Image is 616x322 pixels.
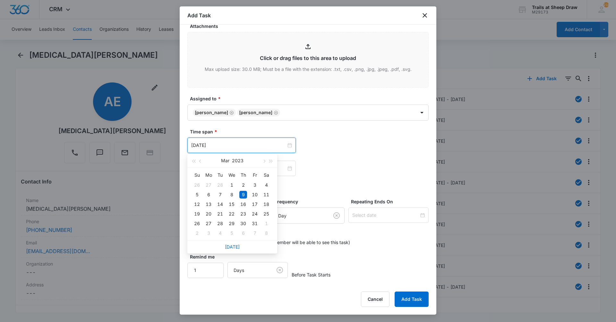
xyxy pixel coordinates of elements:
button: 2023 [232,154,244,167]
div: 2 [193,229,201,237]
td: 2023-04-04 [214,228,226,238]
td: 2023-03-16 [237,199,249,209]
div: 10 [251,191,259,199]
div: 23 [239,210,247,218]
td: 2023-03-19 [191,209,203,219]
div: 12 [193,200,201,208]
div: 5 [228,229,235,237]
div: 28 [216,220,224,227]
div: 30 [239,220,247,227]
div: 6 [239,229,247,237]
div: 29 [228,220,235,227]
td: 2023-03-31 [249,219,261,228]
div: 1 [228,181,235,189]
div: 7 [216,191,224,199]
div: Remove Edgar Jimenez [228,110,234,115]
th: We [226,170,237,180]
div: 2 [239,181,247,189]
td: 2023-03-01 [226,180,237,190]
td: 2023-03-29 [226,219,237,228]
input: Mar 9, 2023 [191,142,286,149]
td: 2023-04-02 [191,228,203,238]
div: 1 [262,220,270,227]
input: Number [187,263,224,278]
td: 2023-03-27 [203,219,214,228]
label: Attachments [190,23,431,30]
td: 2023-03-05 [191,190,203,199]
div: 8 [228,191,235,199]
button: Cancel [361,292,389,307]
div: 11 [262,191,270,199]
td: 2023-03-11 [261,190,272,199]
td: 2023-03-20 [203,209,214,219]
th: Sa [261,170,272,180]
div: 24 [251,210,259,218]
button: Clear [275,265,285,275]
td: 2023-03-10 [249,190,261,199]
td: 2023-03-17 [249,199,261,209]
div: 16 [239,200,247,208]
td: 2023-03-23 [237,209,249,219]
div: 21 [216,210,224,218]
label: Assigned to [190,95,431,102]
label: Repeating Ends On [351,198,431,205]
div: 26 [193,220,201,227]
td: 2023-03-14 [214,199,226,209]
button: Add Task [395,292,429,307]
td: 2023-03-22 [226,209,237,219]
label: Frequency [275,198,347,205]
div: 27 [205,181,212,189]
td: 2023-02-26 [191,180,203,190]
div: 28 [216,181,224,189]
h1: Add Task [187,12,211,19]
div: 15 [228,200,235,208]
button: Mar [221,154,229,167]
td: 2023-03-04 [261,180,272,190]
td: 2023-03-07 [214,190,226,199]
div: 22 [228,210,235,218]
div: 5 [193,191,201,199]
div: 4 [262,181,270,189]
td: 2023-03-28 [214,219,226,228]
td: 2023-03-09 [237,190,249,199]
td: 2023-03-15 [226,199,237,209]
div: 3 [251,181,259,189]
td: 2023-04-05 [226,228,237,238]
div: 18 [262,200,270,208]
a: [DATE] [225,244,240,250]
td: 2023-03-12 [191,199,203,209]
td: 2023-04-06 [237,228,249,238]
div: 26 [193,181,201,189]
td: 2023-03-30 [237,219,249,228]
th: Fr [249,170,261,180]
td: 2023-04-03 [203,228,214,238]
label: Remind me [190,253,226,260]
td: 2023-04-08 [261,228,272,238]
td: 2023-02-28 [214,180,226,190]
div: 13 [205,200,212,208]
div: 7 [251,229,259,237]
div: 8 [262,229,270,237]
td: 2023-03-24 [249,209,261,219]
div: 17 [251,200,259,208]
td: 2023-03-03 [249,180,261,190]
td: 2023-04-01 [261,219,272,228]
td: 2023-03-08 [226,190,237,199]
div: 14 [216,200,224,208]
div: 20 [205,210,212,218]
td: 2023-03-25 [261,209,272,219]
div: [PERSON_NAME] [195,110,228,115]
div: 25 [262,210,270,218]
input: Select date [352,212,419,219]
th: Th [237,170,249,180]
div: 6 [205,191,212,199]
td: 2023-03-13 [203,199,214,209]
span: Before Task Starts [292,271,330,278]
div: [PERSON_NAME] [239,110,272,115]
th: Tu [214,170,226,180]
td: 2023-04-07 [249,228,261,238]
td: 2023-03-21 [214,209,226,219]
th: Mo [203,170,214,180]
td: 2023-03-06 [203,190,214,199]
td: 2023-02-27 [203,180,214,190]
